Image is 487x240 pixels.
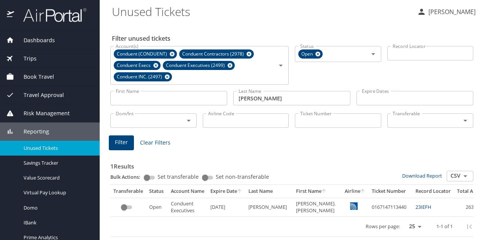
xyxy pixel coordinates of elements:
img: icon-airportal.png [7,8,15,22]
span: Conduent Contractors (2978) [179,50,248,58]
p: [PERSON_NAME] [426,7,476,16]
span: Savings Tracker [24,159,91,167]
th: Record Locator [412,185,454,198]
span: Book Travel [14,73,54,81]
th: Expire Date [207,185,245,198]
span: Dashboards [14,36,55,45]
button: Open [460,115,471,126]
span: Open [298,50,317,58]
h3: 1 Results [110,157,473,171]
span: Virtual Pay Lookup [24,189,91,196]
img: airportal-logo.png [15,8,86,22]
button: sort [237,189,242,194]
img: United Airlines [350,202,358,210]
div: Conduent (CONDUENT) [114,49,177,59]
div: Conduent Execs [114,61,161,70]
button: sort [321,189,327,194]
span: Filter [115,138,128,147]
div: Conduent Executives (2499) [163,61,235,70]
button: [PERSON_NAME] [414,5,479,19]
button: Filter [109,135,134,150]
div: Conduent Contractors (2978) [179,49,254,59]
th: Account Name [168,185,207,198]
span: Conduent Execs [114,62,155,70]
th: First Name [293,185,342,198]
span: Travel Approval [14,91,64,99]
span: IBank [24,219,91,226]
button: Open [183,115,194,126]
a: Download Report [402,172,442,179]
div: Conduent INC. (2497) [114,72,172,81]
span: Risk Management [14,109,70,118]
span: Set non-transferable [216,174,269,180]
button: sort [360,189,366,194]
td: 0167147113440 [369,198,412,216]
button: Open [460,171,471,181]
span: Reporting [14,127,49,136]
td: Conduent Executives [168,198,207,216]
p: Rows per page: [366,224,400,229]
a: 23IEFH [415,203,431,210]
span: Conduent INC. (2497) [114,73,167,81]
th: Status [146,185,168,198]
td: [PERSON_NAME].[PERSON_NAME] [293,198,342,216]
td: [PERSON_NAME] [245,198,293,216]
span: Clear Filters [140,138,170,148]
span: Conduent Executives (2499) [163,62,229,70]
h2: Filter unused tickets [112,32,475,45]
td: Open [146,198,168,216]
span: Unused Tickets [24,145,91,152]
div: Open [298,49,323,59]
select: rows per page [403,221,424,232]
button: Open [275,60,286,71]
span: Trips [14,54,37,63]
span: Conduent (CONDUENT) [114,50,172,58]
th: Last Name [245,185,293,198]
span: Domo [24,204,91,211]
td: [DATE] [207,198,245,216]
button: Open [368,49,379,59]
p: Bulk Actions: [110,173,146,180]
th: Ticket Number [369,185,412,198]
span: Set transferable [158,174,199,180]
button: Clear Filters [137,136,173,150]
p: 1-1 of 1 [436,224,453,229]
th: Airline [342,185,369,198]
span: Value Scorecard [24,174,91,181]
div: Transferable [113,188,143,195]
